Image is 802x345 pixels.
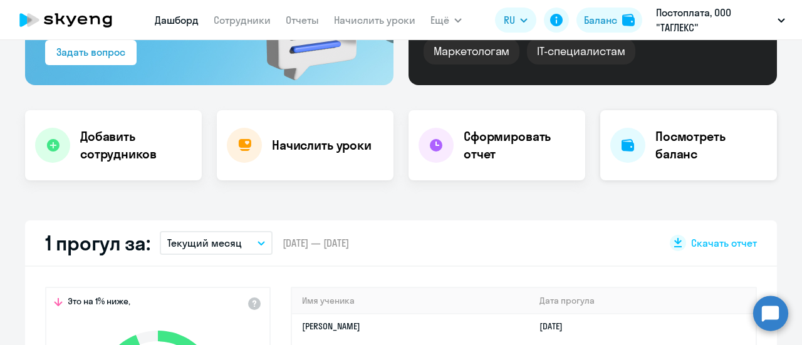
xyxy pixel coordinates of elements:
[424,38,519,64] div: Маркетологам
[45,230,150,255] h2: 1 прогул за:
[539,321,573,332] a: [DATE]
[56,44,125,59] div: Задать вопрос
[80,128,192,163] h4: Добавить сотрудников
[68,296,130,311] span: Это на 1% ниже,
[650,5,791,35] button: Постоплата, ООО "ТАГЛЕКС"
[576,8,642,33] button: Балансbalance
[334,14,415,26] a: Начислить уроки
[430,8,462,33] button: Ещё
[283,236,349,250] span: [DATE] — [DATE]
[527,38,635,64] div: IT-специалистам
[430,13,449,28] span: Ещё
[272,136,372,154] h4: Начислить уроки
[286,14,319,26] a: Отчеты
[302,321,360,332] a: [PERSON_NAME]
[691,236,757,250] span: Скачать отчет
[214,14,271,26] a: Сотрудники
[292,288,529,314] th: Имя ученика
[622,14,635,26] img: balance
[504,13,515,28] span: RU
[495,8,536,33] button: RU
[656,5,773,35] p: Постоплата, ООО "ТАГЛЕКС"
[160,231,273,255] button: Текущий месяц
[167,235,242,250] p: Текущий месяц
[529,288,756,314] th: Дата прогула
[45,40,137,65] button: Задать вопрос
[464,128,575,163] h4: Сформировать отчет
[155,14,199,26] a: Дашборд
[584,13,617,28] div: Баланс
[655,128,767,163] h4: Посмотреть баланс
